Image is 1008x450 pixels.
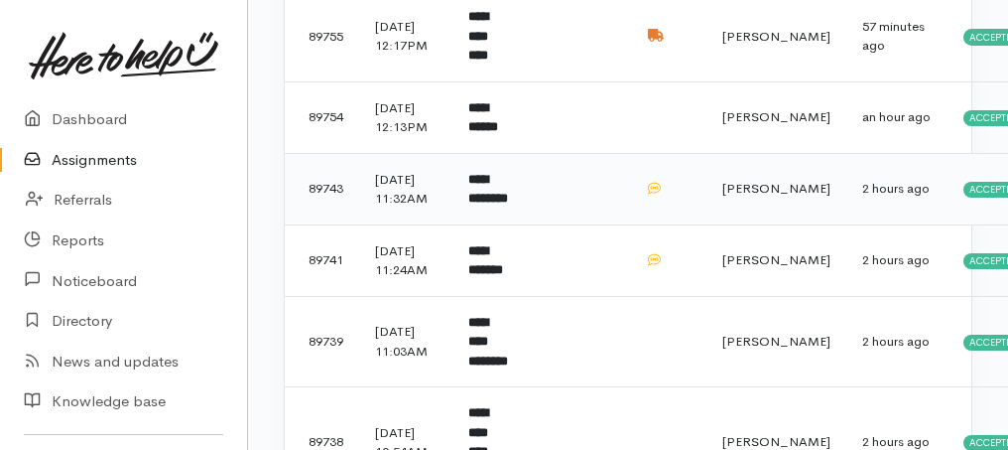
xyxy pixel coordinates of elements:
span: [PERSON_NAME] [722,28,830,45]
time: 57 minutes ago [862,18,925,55]
td: [DATE] 11:32AM [359,153,452,225]
span: [PERSON_NAME] [722,433,830,450]
time: 2 hours ago [862,180,930,197]
span: [PERSON_NAME] [722,333,830,350]
span: [PERSON_NAME] [722,108,830,125]
td: 89741 [285,225,359,296]
time: 2 hours ago [862,251,930,268]
td: 89739 [285,296,359,387]
td: 89754 [285,81,359,153]
td: [DATE] 12:13PM [359,81,452,153]
span: [PERSON_NAME] [722,251,830,268]
span: [PERSON_NAME] [722,180,830,197]
td: [DATE] 11:24AM [359,225,452,296]
time: 2 hours ago [862,433,930,450]
time: an hour ago [862,108,931,125]
time: 2 hours ago [862,333,930,350]
td: [DATE] 11:03AM [359,296,452,387]
td: 89743 [285,153,359,225]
